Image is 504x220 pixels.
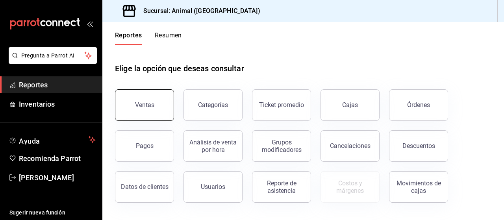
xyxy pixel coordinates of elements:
[252,171,311,203] button: Reporte de asistencia
[87,20,93,27] button: open_drawer_menu
[183,130,243,162] button: Análisis de venta por hora
[136,142,154,150] div: Pagos
[183,171,243,203] button: Usuarios
[115,31,182,45] div: navigation tabs
[257,179,306,194] div: Reporte de asistencia
[115,63,244,74] h1: Elige la opción que deseas consultar
[137,6,260,16] h3: Sucursal: Animal ([GEOGRAPHIC_DATA])
[389,130,448,162] button: Descuentos
[252,89,311,121] button: Ticket promedio
[155,31,182,45] button: Resumen
[121,183,169,190] div: Datos de clientes
[19,135,85,144] span: Ayuda
[19,79,96,90] span: Reportes
[115,89,174,121] button: Ventas
[321,171,380,203] button: Contrata inventarios para ver este reporte
[389,171,448,203] button: Movimientos de cajas
[201,183,225,190] div: Usuarios
[326,179,374,194] div: Costos y márgenes
[19,172,96,183] span: [PERSON_NAME]
[394,179,443,194] div: Movimientos de cajas
[135,101,154,109] div: Ventas
[389,89,448,121] button: Órdenes
[407,101,430,109] div: Órdenes
[6,57,97,65] a: Pregunta a Parrot AI
[257,139,306,153] div: Grupos modificadores
[252,130,311,162] button: Grupos modificadores
[19,99,96,109] span: Inventarios
[115,171,174,203] button: Datos de clientes
[259,101,304,109] div: Ticket promedio
[183,89,243,121] button: Categorías
[115,31,142,45] button: Reportes
[321,130,380,162] button: Cancelaciones
[21,52,85,60] span: Pregunta a Parrot AI
[330,142,371,150] div: Cancelaciones
[115,130,174,162] button: Pagos
[9,209,96,217] span: Sugerir nueva función
[342,101,358,109] div: Cajas
[9,47,97,64] button: Pregunta a Parrot AI
[198,101,228,109] div: Categorías
[19,153,96,164] span: Recomienda Parrot
[402,142,435,150] div: Descuentos
[321,89,380,121] button: Cajas
[189,139,237,153] div: Análisis de venta por hora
